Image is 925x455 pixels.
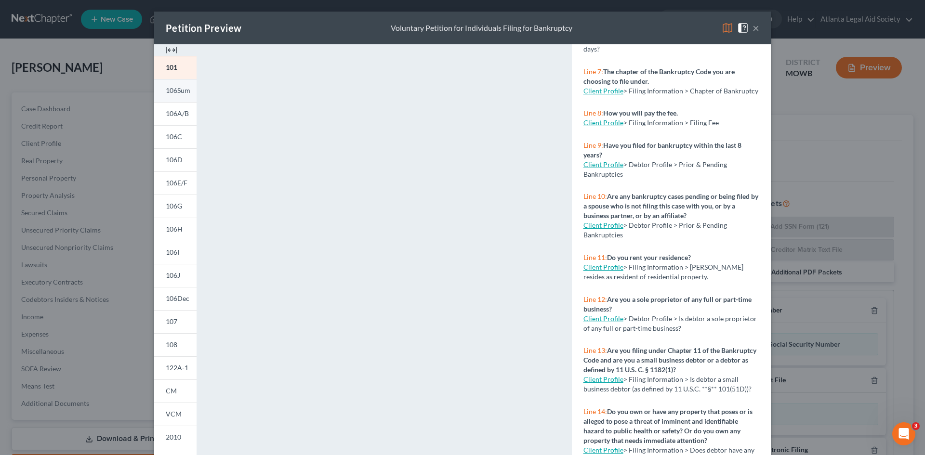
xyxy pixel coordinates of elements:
a: 106C [154,125,197,148]
iframe: Intercom live chat [892,422,915,445]
a: 106D [154,148,197,171]
span: Line 8: [583,109,603,117]
a: 2010 [154,426,197,449]
a: 106A/B [154,102,197,125]
a: 106J [154,264,197,287]
span: 101 [166,63,177,71]
span: > Filing Information > Filing Fee [623,118,719,127]
span: 122A-1 [166,364,188,372]
a: Client Profile [583,87,623,95]
span: Line 13: [583,346,607,354]
a: 106I [154,241,197,264]
a: 107 [154,310,197,333]
div: Voluntary Petition for Individuals Filing for Bankruptcy [391,23,572,34]
span: 106Dec [166,294,189,302]
a: Client Profile [583,160,623,169]
span: > Debtor Profile > Prior & Pending Bankruptcies [583,160,727,178]
span: Line 14: [583,407,607,416]
a: 106H [154,218,197,241]
a: 106Dec [154,287,197,310]
span: 106H [166,225,183,233]
a: 122A-1 [154,356,197,379]
a: 106E/F [154,171,197,195]
a: Client Profile [583,446,623,454]
a: Client Profile [583,221,623,229]
span: > Debtor Profile > Prior & Pending Bankruptcies [583,221,727,239]
span: > Filing Information > Is debtor a small business debtor (as defined by 11 U.S.C. **§** 101(51D))? [583,375,752,393]
strong: Have you filed for bankruptcy within the last 8 years? [583,141,741,159]
span: > Filing Information > [PERSON_NAME] resides as resident of residential property. [583,263,743,281]
strong: Are you a sole proprietor of any full or part-time business? [583,295,752,313]
span: CM [166,387,177,395]
span: 106G [166,202,182,210]
span: 106D [166,156,183,164]
span: > Debtor Profile > Is debtor a sole proprietor of any full or part-time business? [583,314,757,332]
strong: Are you filing under Chapter 11 of the Bankruptcy Code and are you a small business debtor or a d... [583,346,756,374]
img: expand-e0f6d898513216a626fdd78e52531dac95497ffd26381d4c15ee2fc46db09dca.svg [166,44,177,56]
a: CM [154,379,197,403]
button: × [753,22,759,34]
span: 2010 [166,433,181,441]
a: Client Profile [583,314,623,323]
a: 106Sum [154,79,197,102]
span: Line 12: [583,295,607,303]
span: 107 [166,317,177,325]
span: Line 10: [583,192,607,200]
a: 101 [154,56,197,79]
span: 108 [166,340,177,349]
span: Line 9: [583,141,603,149]
span: 106J [166,271,180,279]
a: Client Profile [583,118,623,127]
strong: Do you own or have any property that poses or is alleged to pose a threat of imminent and identif... [583,407,753,444]
img: map-eea8200ae884c6f1103ae1953ef3d486a96c86aabb227e865a55264e3737af1f.svg [722,22,733,34]
a: Client Profile [583,263,623,271]
a: 108 [154,333,197,356]
span: 106I [166,248,179,256]
strong: Do you rent your residence? [607,253,691,261]
span: > Filing Information > Chapter of Bankruptcy [623,87,758,95]
strong: How you will pay the fee. [603,109,678,117]
div: Petition Preview [166,21,241,35]
span: 106E/F [166,179,187,187]
span: 106Sum [166,86,190,94]
strong: Are any bankruptcy cases pending or being filed by a spouse who is not filing this case with you,... [583,192,758,220]
span: 106A/B [166,109,189,117]
a: Client Profile [583,375,623,383]
img: help-close-5ba153eb36485ed6c1ea00a893f15db1cb9b99d6cae46e1a8edb6c62d00a1a76.svg [737,22,749,34]
a: VCM [154,403,197,426]
span: VCM [166,410,182,418]
span: 3 [912,422,920,430]
strong: The chapter of the Bankruptcy Code you are choosing to file under. [583,67,735,85]
span: 106C [166,132,182,141]
a: 106G [154,195,197,218]
span: Line 11: [583,253,607,261]
span: Line 7: [583,67,603,76]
